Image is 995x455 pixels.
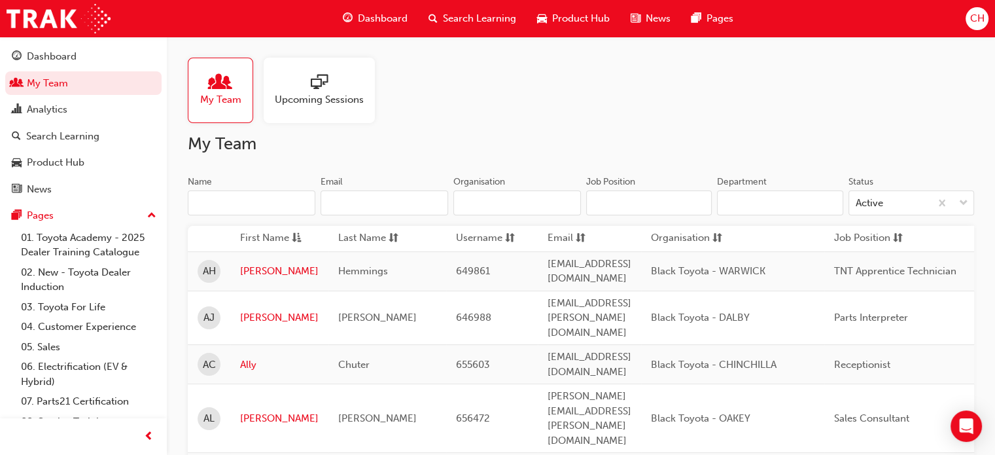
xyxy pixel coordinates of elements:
span: Last Name [338,230,386,247]
span: Parts Interpreter [834,312,908,323]
span: sorting-icon [576,230,585,247]
span: sorting-icon [712,230,722,247]
div: Organisation [453,175,505,189]
button: Job Positionsorting-icon [834,230,906,247]
a: Analytics [5,98,162,122]
span: chart-icon [12,104,22,116]
a: car-iconProduct Hub [527,5,620,32]
a: pages-iconPages [681,5,744,32]
span: 649861 [456,265,490,277]
a: 07. Parts21 Certification [16,391,162,412]
span: up-icon [147,208,156,225]
span: [PERSON_NAME][EMAIL_ADDRESS][PERSON_NAME][DOMAIN_NAME] [548,390,631,446]
span: pages-icon [691,10,701,27]
div: Department [717,175,767,189]
a: [PERSON_NAME] [240,411,319,426]
button: DashboardMy TeamAnalyticsSearch LearningProduct HubNews [5,42,162,204]
span: Username [456,230,502,247]
a: 04. Customer Experience [16,317,162,337]
a: My Team [188,58,264,123]
a: Upcoming Sessions [264,58,385,123]
span: Receptionist [834,359,890,371]
img: Trak [7,4,111,33]
button: Emailsorting-icon [548,230,620,247]
button: Last Namesorting-icon [338,230,410,247]
input: Name [188,191,315,215]
a: [PERSON_NAME] [240,264,319,279]
span: Sales Consultant [834,412,909,424]
input: Job Position [586,191,712,215]
span: 646988 [456,312,491,323]
div: Email [321,175,343,189]
a: Ally [240,357,319,373]
span: Product Hub [552,11,610,26]
div: Status [848,175,873,189]
span: Email [548,230,573,247]
div: Product Hub [27,155,84,170]
span: Dashboard [358,11,408,26]
span: Black Toyota - WARWICK [651,265,765,277]
a: Dashboard [5,45,162,69]
span: guage-icon [12,51,22,63]
a: My Team [5,71,162,96]
div: Name [188,175,212,189]
span: sorting-icon [505,230,515,247]
span: News [646,11,671,26]
span: [PERSON_NAME] [338,412,417,424]
a: Search Learning [5,124,162,149]
input: Department [717,191,843,215]
a: 01. Toyota Academy - 2025 Dealer Training Catalogue [16,228,162,263]
span: guage-icon [343,10,353,27]
span: AC [203,357,216,373]
a: 06. Electrification (EV & Hybrid) [16,357,162,391]
a: search-iconSearch Learning [418,5,527,32]
div: Job Position [586,175,635,189]
a: 03. Toyota For Life [16,297,162,318]
span: search-icon [12,131,21,143]
h2: My Team [188,134,974,155]
span: AL [203,411,215,426]
a: guage-iconDashboard [332,5,418,32]
span: down-icon [959,195,968,212]
span: car-icon [537,10,547,27]
span: [EMAIL_ADDRESS][DOMAIN_NAME] [548,258,631,285]
div: Open Intercom Messenger [951,410,982,442]
span: Chuter [338,359,370,371]
span: people-icon [12,78,22,90]
a: 02. New - Toyota Dealer Induction [16,263,162,297]
div: Analytics [27,102,67,117]
span: car-icon [12,157,22,169]
span: prev-icon [144,429,154,445]
div: Pages [27,208,54,223]
a: [PERSON_NAME] [240,310,319,325]
span: Hemmings [338,265,388,277]
span: sessionType_ONLINE_URL-icon [311,74,328,92]
a: 08. Service Training [16,412,162,432]
span: news-icon [12,184,22,196]
span: Pages [707,11,733,26]
span: AJ [203,310,215,325]
button: Pages [5,204,162,228]
div: Active [856,196,883,211]
button: CH [966,7,988,30]
span: [EMAIL_ADDRESS][PERSON_NAME][DOMAIN_NAME] [548,297,631,338]
span: pages-icon [12,210,22,222]
span: news-icon [631,10,640,27]
span: Black Toyota - DALBY [651,312,750,323]
span: Black Toyota - CHINCHILLA [651,359,777,371]
button: First Nameasc-icon [240,230,312,247]
span: Organisation [651,230,710,247]
span: Black Toyota - OAKEY [651,412,750,424]
span: sorting-icon [389,230,398,247]
span: search-icon [428,10,438,27]
span: My Team [200,92,241,107]
button: Usernamesorting-icon [456,230,528,247]
div: Dashboard [27,49,77,64]
a: 05. Sales [16,337,162,357]
span: [EMAIL_ADDRESS][DOMAIN_NAME] [548,351,631,378]
a: News [5,177,162,202]
span: sorting-icon [893,230,903,247]
span: CH [969,11,984,26]
span: 655603 [456,359,490,371]
button: Organisationsorting-icon [651,230,723,247]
